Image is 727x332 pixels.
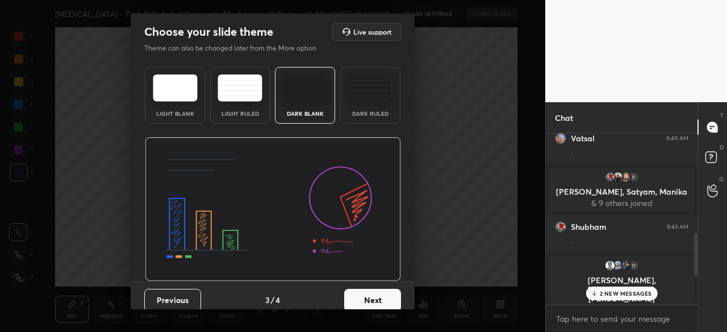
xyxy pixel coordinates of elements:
[555,133,566,144] img: 4501597764a944c3b3cc7073072ac65f.jpg
[604,260,616,271] img: default.png
[144,43,328,53] p: Theme can also be changed later from the More option
[348,111,393,116] div: Dark Ruled
[720,111,724,120] p: T
[571,235,688,246] div: .
[571,146,688,158] div: .
[719,175,724,183] p: G
[145,137,401,281] img: darkThemeBanner.d06ce4a2.svg
[218,74,262,102] img: lightRuledTheme.5fabf969.svg
[667,224,688,230] div: 9:43 AM
[620,171,632,183] img: 03bb08c90c094377969e4a283f8969e5.jpg
[348,74,392,102] img: darkRuledTheme.de295e13.svg
[144,24,273,39] h2: Choose your slide theme
[546,133,697,305] div: grid
[604,171,616,183] img: b562f01148634fe6b67db7f0d870f11e.jpg
[144,289,201,312] button: Previous
[275,294,280,306] h4: 4
[612,260,624,271] img: 13bcd23688cf405e8703f9ec823d18fc.jpg
[666,135,688,142] div: 9:40 AM
[344,289,401,312] button: Next
[612,171,624,183] img: 8148be7e13bf47fdb9f1814e25b64b63.jpg
[555,187,688,196] p: [PERSON_NAME], Satyam, Manika
[152,111,198,116] div: Light Blank
[265,294,270,306] h4: 3
[153,74,198,102] img: lightTheme.e5ed3b09.svg
[353,28,391,35] h5: Live support
[555,199,688,208] p: & 9 others joined
[600,290,652,297] p: 2 NEW MESSAGES
[282,111,328,116] div: Dark Blank
[620,260,632,271] img: f413455a678f408297df6236cd408352.jpg
[546,103,582,133] p: Chat
[218,111,263,116] div: Light Ruled
[628,171,640,183] div: 9
[628,260,640,271] div: 11
[555,276,688,303] p: [PERSON_NAME], [PERSON_NAME], [PERSON_NAME]
[571,222,607,232] h6: Shubham
[271,294,274,306] h4: /
[555,221,566,233] img: b562f01148634fe6b67db7f0d870f11e.jpg
[720,143,724,152] p: D
[283,74,328,102] img: darkTheme.f0cc69e5.svg
[571,133,595,144] h6: Vatsal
